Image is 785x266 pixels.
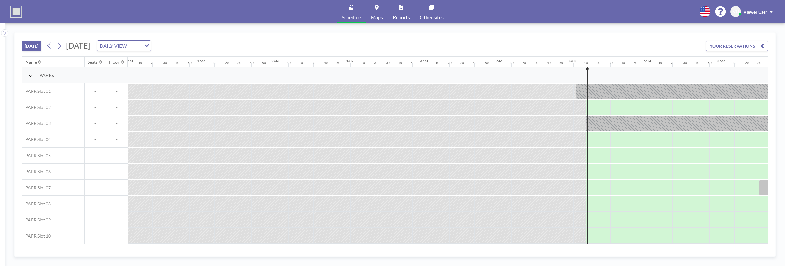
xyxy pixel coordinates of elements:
div: 30 [386,61,390,65]
div: 30 [683,61,687,65]
div: 2AM [271,59,280,63]
div: 10 [584,61,588,65]
div: 40 [250,61,254,65]
div: 8AM [717,59,725,63]
span: - [85,233,106,239]
div: 50 [336,61,340,65]
div: 3AM [346,59,354,63]
span: PAPR Slot 02 [22,105,51,110]
span: PAPR Slot 10 [22,233,51,239]
span: Viewer User [744,9,767,15]
div: 10 [510,61,514,65]
div: 50 [708,61,712,65]
div: 10 [733,61,736,65]
div: 1AM [197,59,205,63]
div: 30 [460,61,464,65]
span: - [85,153,106,158]
div: 40 [696,61,699,65]
div: 50 [262,61,266,65]
div: 6AM [569,59,577,63]
div: 10 [287,61,291,65]
div: 10 [213,61,216,65]
div: 40 [621,61,625,65]
div: 20 [225,61,229,65]
button: [DATE] [22,41,41,51]
span: PAPR Slot 09 [22,217,51,223]
span: Maps [371,15,383,20]
div: 7AM [643,59,651,63]
span: VU [733,9,739,15]
span: - [85,105,106,110]
div: 10 [361,61,365,65]
div: 20 [299,61,303,65]
span: - [85,88,106,94]
div: 50 [559,61,563,65]
div: 10 [436,61,439,65]
span: PAPR Slot 06 [22,169,51,174]
span: - [106,233,128,239]
div: Name [25,59,37,65]
div: 50 [485,61,489,65]
div: 20 [745,61,749,65]
span: - [85,185,106,191]
div: 30 [312,61,315,65]
span: - [106,153,128,158]
div: Search for option [97,41,151,51]
div: 12AM [123,59,133,63]
div: 10 [138,61,142,65]
div: 20 [374,61,377,65]
div: 40 [324,61,328,65]
span: DAILY VIEW [98,42,128,50]
div: Seats [88,59,98,65]
div: 4AM [420,59,428,63]
span: - [106,185,128,191]
button: YOUR RESERVATIONS [706,41,768,51]
div: 5AM [494,59,502,63]
span: - [106,201,128,207]
span: PAPR Slot 05 [22,153,51,158]
span: - [106,217,128,223]
span: Reports [393,15,410,20]
div: 20 [448,61,452,65]
div: 20 [151,61,154,65]
img: organization-logo [10,6,22,18]
span: PAPR Slot 07 [22,185,51,191]
div: 30 [237,61,241,65]
span: - [85,121,106,126]
div: Floor [109,59,119,65]
div: 30 [757,61,761,65]
span: PAPR Slot 01 [22,88,51,94]
span: [DATE] [66,41,90,50]
span: PAPR Slot 08 [22,201,51,207]
span: PAPRs [39,72,54,78]
span: - [85,169,106,174]
span: Other sites [420,15,444,20]
span: - [85,217,106,223]
div: 40 [176,61,179,65]
div: 40 [473,61,476,65]
span: PAPR Slot 04 [22,137,51,142]
input: Search for option [129,42,141,50]
div: 30 [609,61,613,65]
span: - [106,105,128,110]
span: - [85,137,106,142]
span: - [106,88,128,94]
div: 10 [658,61,662,65]
span: PAPR Slot 03 [22,121,51,126]
span: - [106,169,128,174]
div: 20 [596,61,600,65]
div: 20 [671,61,674,65]
div: 30 [535,61,538,65]
div: 50 [634,61,637,65]
span: Schedule [342,15,361,20]
div: 50 [188,61,192,65]
div: 40 [547,61,551,65]
div: 20 [522,61,526,65]
span: - [85,201,106,207]
div: 40 [398,61,402,65]
div: 50 [411,61,414,65]
div: 30 [163,61,167,65]
span: - [106,137,128,142]
span: - [106,121,128,126]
